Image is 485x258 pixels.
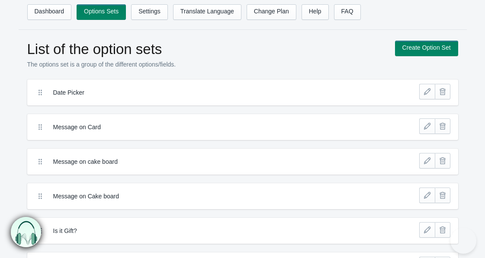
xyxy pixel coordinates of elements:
a: Create Option Set [395,41,458,56]
h1: List of the option sets [27,41,386,58]
img: bxm.png [11,217,41,247]
label: Message on cake board [53,157,369,166]
iframe: Toggle Customer Support [450,228,476,254]
label: Date Picker [53,88,369,97]
a: Help [302,4,329,20]
a: FAQ [334,4,361,20]
p: The options set is a group of the different options/fields. [27,60,386,69]
a: Dashboard [27,4,72,20]
label: Message on Card [53,123,369,131]
a: Change Plan [247,4,296,20]
label: Is it Gift? [53,226,369,235]
a: Settings [131,4,168,20]
a: Options Sets [77,4,126,20]
label: Message on Cake board [53,192,369,201]
a: Translate Language [173,4,241,20]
